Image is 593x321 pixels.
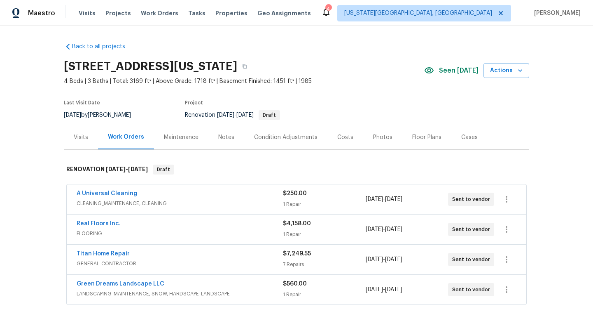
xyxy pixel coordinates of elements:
[74,133,88,142] div: Visits
[366,286,402,294] span: -
[105,9,131,17] span: Projects
[366,287,383,293] span: [DATE]
[185,100,203,105] span: Project
[237,59,252,74] button: Copy Address
[108,133,144,141] div: Work Orders
[64,110,141,120] div: by [PERSON_NAME]
[64,77,424,85] span: 4 Beds | 3 Baths | Total: 3169 ft² | Above Grade: 1718 ft² | Basement Finished: 1451 ft² | 1985
[325,5,331,13] div: 4
[77,260,283,268] span: GENERAL_CONTRACTOR
[64,156,529,183] div: RENOVATION [DATE]-[DATE]Draft
[385,196,402,202] span: [DATE]
[283,221,311,227] span: $4,158.00
[28,9,55,17] span: Maestro
[128,166,148,172] span: [DATE]
[452,225,493,234] span: Sent to vendor
[283,251,311,257] span: $7,249.55
[154,165,173,174] span: Draft
[283,200,365,208] div: 1 Repair
[236,112,254,118] span: [DATE]
[366,255,402,264] span: -
[77,290,283,298] span: LANDSCAPING_MAINTENANCE, SNOW, HARDSCAPE_LANDSCAPE
[257,9,311,17] span: Geo Assignments
[337,133,353,142] div: Costs
[283,260,365,269] div: 7 Repairs
[283,290,365,299] div: 1 Repair
[254,133,318,142] div: Condition Adjustments
[77,221,121,227] a: Real Floors Inc.
[366,196,383,202] span: [DATE]
[141,9,178,17] span: Work Orders
[106,166,126,172] span: [DATE]
[461,133,478,142] div: Cases
[452,195,493,203] span: Sent to vendor
[366,225,402,234] span: -
[283,230,365,238] div: 1 Repair
[385,257,402,262] span: [DATE]
[64,62,237,71] h2: [STREET_ADDRESS][US_STATE]
[185,112,280,118] span: Renovation
[188,10,205,16] span: Tasks
[217,112,234,118] span: [DATE]
[439,66,479,75] span: Seen [DATE]
[283,281,307,287] span: $560.00
[490,66,523,76] span: Actions
[77,281,164,287] a: Green Dreams Landscape LLC
[373,133,392,142] div: Photos
[106,166,148,172] span: -
[215,9,247,17] span: Properties
[483,63,529,78] button: Actions
[77,251,130,257] a: Titan Home Repair
[385,287,402,293] span: [DATE]
[218,133,234,142] div: Notes
[77,191,137,196] a: A Universal Cleaning
[385,227,402,232] span: [DATE]
[64,112,81,118] span: [DATE]
[77,199,283,208] span: CLEANING_MAINTENANCE, CLEANING
[531,9,581,17] span: [PERSON_NAME]
[79,9,96,17] span: Visits
[64,100,100,105] span: Last Visit Date
[66,165,148,175] h6: RENOVATION
[366,257,383,262] span: [DATE]
[366,227,383,232] span: [DATE]
[64,42,143,51] a: Back to all projects
[366,195,402,203] span: -
[259,113,279,118] span: Draft
[344,9,492,17] span: [US_STATE][GEOGRAPHIC_DATA], [GEOGRAPHIC_DATA]
[283,191,307,196] span: $250.00
[412,133,441,142] div: Floor Plans
[77,229,283,238] span: FLOORING
[452,286,493,294] span: Sent to vendor
[164,133,198,142] div: Maintenance
[452,255,493,264] span: Sent to vendor
[217,112,254,118] span: -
